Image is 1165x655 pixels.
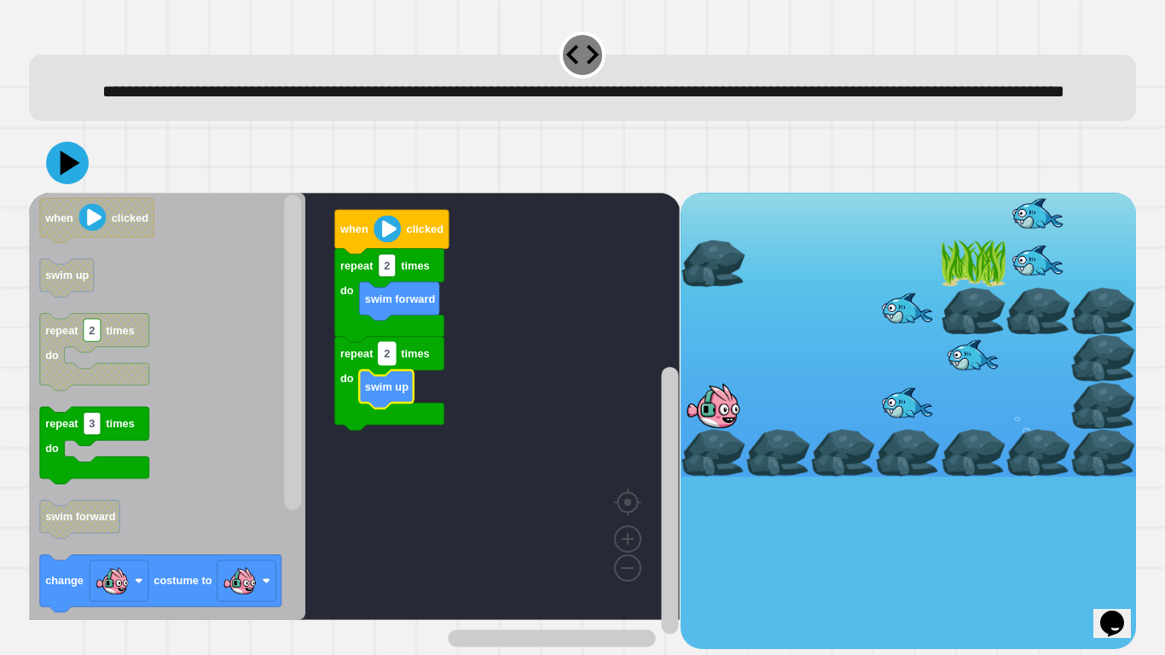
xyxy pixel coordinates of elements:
text: costume to [154,575,212,588]
text: do [340,372,354,385]
text: do [45,349,59,362]
text: times [401,259,429,272]
div: Blockly Workspace [29,193,680,649]
text: 2 [384,347,390,360]
text: when [339,223,368,235]
iframe: chat widget [1093,587,1148,638]
text: do [45,443,59,455]
text: swim forward [45,511,116,524]
text: swim up [365,380,409,393]
text: swim forward [365,293,436,305]
text: times [107,324,135,337]
text: times [107,417,135,430]
text: repeat [45,417,78,430]
text: when [44,212,73,224]
text: repeat [340,347,374,360]
text: clicked [112,212,148,224]
text: repeat [340,259,374,272]
text: 3 [90,417,96,430]
text: repeat [45,324,78,337]
text: clicked [407,223,443,235]
text: 2 [384,259,390,272]
text: swim up [45,269,89,281]
text: do [340,284,354,297]
text: 2 [90,324,96,337]
text: times [401,347,429,360]
text: change [45,575,84,588]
